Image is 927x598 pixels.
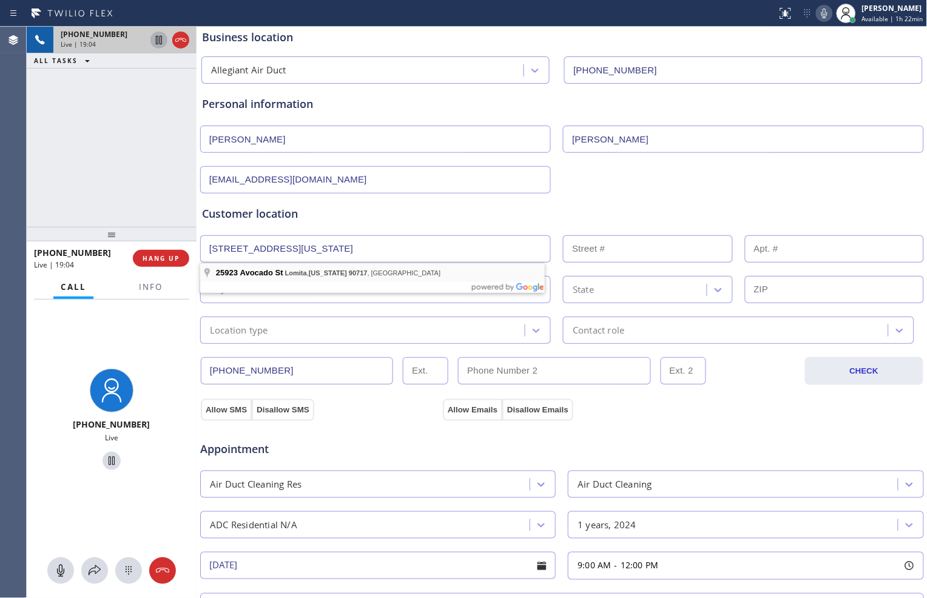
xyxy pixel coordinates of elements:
[805,357,923,385] button: CHECK
[81,557,108,584] button: Open directory
[578,518,636,532] div: 1 years, 2024
[573,283,594,297] div: State
[201,399,252,421] button: Allow SMS
[34,247,111,258] span: [PHONE_NUMBER]
[105,432,118,443] span: Live
[210,518,297,532] div: ADC Residential N/A
[564,56,922,84] input: Phone Number
[403,357,448,385] input: Ext.
[615,560,618,571] span: -
[172,32,189,49] button: Hang up
[200,166,551,193] input: Email
[200,441,440,457] span: Appointment
[200,126,551,153] input: First Name
[132,275,170,299] button: Info
[443,399,502,421] button: Allow Emails
[61,40,96,49] span: Live | 19:04
[285,269,307,277] span: Lomita
[216,268,238,277] span: 25923
[133,250,189,267] button: HANG UP
[816,5,833,22] button: Mute
[349,269,368,277] span: 90717
[458,357,650,385] input: Phone Number 2
[27,53,102,68] button: ALL TASKS
[862,3,923,13] div: [PERSON_NAME]
[150,32,167,49] button: Hold Customer
[149,557,176,584] button: Hang up
[34,56,78,65] span: ALL TASKS
[53,275,93,299] button: Call
[115,557,142,584] button: Open dialpad
[202,29,922,45] div: Business location
[745,235,924,263] input: Apt. #
[34,260,74,270] span: Live | 19:04
[210,323,268,337] div: Location type
[578,477,652,491] div: Air Duct Cleaning
[862,15,923,23] span: Available | 1h 22min
[578,560,611,571] span: 9:00 AM
[210,477,302,491] div: Air Duct Cleaning Res
[103,452,121,470] button: Hold Customer
[139,281,163,292] span: Info
[202,206,922,222] div: Customer location
[661,357,706,385] input: Ext. 2
[621,560,659,571] span: 12:00 PM
[202,96,922,112] div: Personal information
[309,269,347,277] span: [US_STATE]
[200,552,556,579] input: - choose date -
[240,268,283,277] span: Avocado St
[47,557,74,584] button: Mute
[285,269,441,277] span: , , [GEOGRAPHIC_DATA]
[745,276,924,303] input: ZIP
[573,323,624,337] div: Contact role
[61,281,86,292] span: Call
[200,235,551,263] input: Address
[502,399,573,421] button: Disallow Emails
[73,418,150,430] span: [PHONE_NUMBER]
[211,64,286,78] div: Allegiant Air Duct
[201,357,393,385] input: Phone Number
[563,126,923,153] input: Last Name
[143,254,180,263] span: HANG UP
[252,399,314,421] button: Disallow SMS
[563,235,732,263] input: Street #
[61,29,127,39] span: [PHONE_NUMBER]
